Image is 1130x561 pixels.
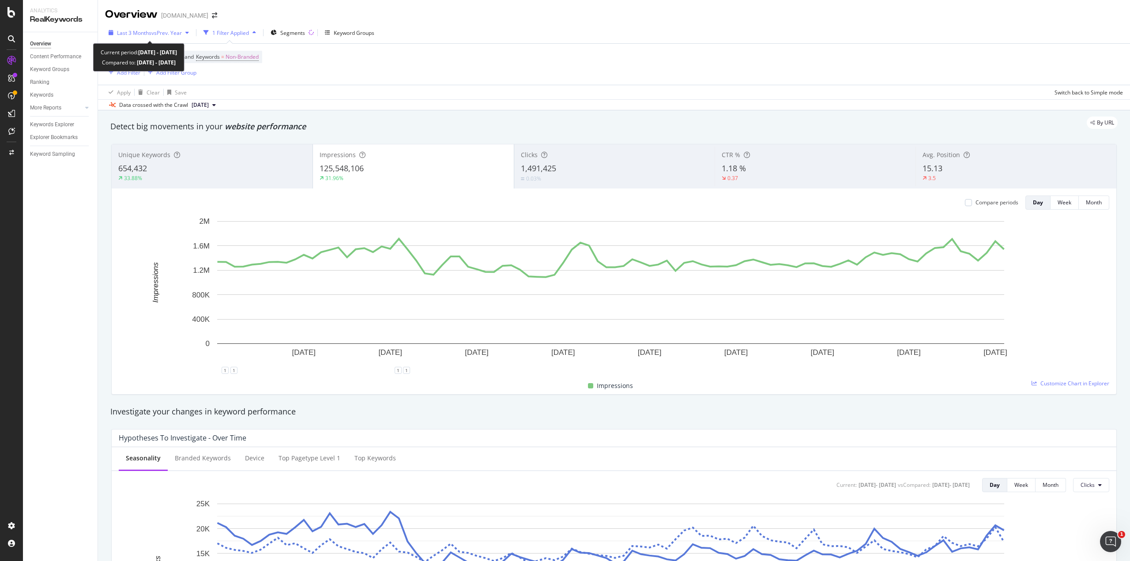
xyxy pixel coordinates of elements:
button: Last 3 MonthsvsPrev. Year [105,26,192,40]
div: [DOMAIN_NAME] [161,11,208,20]
span: Clicks [1081,481,1095,489]
text: [DATE] [465,348,489,357]
div: 1 [222,367,229,374]
text: [DATE] [897,348,921,357]
span: 1,491,425 [521,163,556,173]
button: Add Filter Group [144,67,196,78]
div: Month [1086,199,1102,206]
img: Equal [521,177,524,180]
text: Impressions [151,262,160,303]
div: Save [175,89,187,96]
div: Keyword Groups [334,29,374,37]
span: 125,548,106 [320,163,364,173]
div: Day [990,481,1000,489]
div: Keyword Sampling [30,150,75,159]
div: Current: [836,481,857,489]
div: Week [1014,481,1028,489]
div: Clear [147,89,160,96]
div: Analytics [30,7,90,15]
div: Day [1033,199,1043,206]
div: Add Filter Group [156,69,196,76]
button: Apply [105,85,131,99]
div: 0.03% [526,175,541,182]
div: Data crossed with the Crawl [119,101,188,109]
a: Content Performance [30,52,91,61]
div: legacy label [1087,117,1118,129]
span: Impressions [320,151,356,159]
iframe: Intercom live chat [1100,531,1121,552]
div: Seasonality [126,454,161,463]
text: [DATE] [292,348,316,357]
div: Add Filter [117,69,140,76]
b: [DATE] - [DATE] [138,49,177,56]
div: Top pagetype Level 1 [279,454,340,463]
button: Switch back to Simple mode [1051,85,1123,99]
button: Month [1079,196,1109,210]
div: Keywords [30,90,53,100]
a: Explorer Bookmarks [30,133,91,142]
div: [DATE] - [DATE] [859,481,896,489]
span: 1 [1118,531,1125,538]
div: Branded Keywords [175,454,231,463]
b: [DATE] - [DATE] [136,59,176,66]
div: Keywords Explorer [30,120,74,129]
text: 15K [196,550,210,558]
span: 654,432 [118,163,147,173]
text: 400K [192,315,210,324]
span: 2025 Sep. 3rd [192,101,209,109]
div: [DATE] - [DATE] [932,481,970,489]
button: Week [1007,478,1036,492]
div: Overview [30,39,51,49]
span: Non-Branded [226,51,259,63]
div: RealKeywords [30,15,90,25]
div: Ranking [30,78,49,87]
div: 1 Filter Applied [212,29,249,37]
a: Customize Chart in Explorer [1032,380,1109,387]
button: Segments [267,26,309,40]
div: Current period: [101,47,177,57]
span: Customize Chart in Explorer [1040,380,1109,387]
div: Content Performance [30,52,81,61]
button: Save [164,85,187,99]
text: 25K [196,500,210,508]
button: Day [982,478,1007,492]
text: 1.6M [193,242,210,250]
span: Avg. Position [923,151,960,159]
span: By URL [1097,120,1114,125]
button: Day [1025,196,1051,210]
div: Keyword Groups [30,65,69,74]
button: Keyword Groups [321,26,378,40]
button: 1 Filter Applied [200,26,260,40]
div: Overview [105,7,158,22]
div: 31.96% [325,174,343,182]
div: Device [245,454,264,463]
span: Segments [280,29,305,37]
text: [DATE] [724,348,748,357]
div: Compared to: [102,57,176,68]
button: Week [1051,196,1079,210]
span: Unique Keywords [118,151,170,159]
span: CTR % [722,151,740,159]
text: [DATE] [378,348,402,357]
text: 20K [196,524,210,533]
div: Switch back to Simple mode [1055,89,1123,96]
span: Last 3 Months [117,29,151,37]
text: [DATE] [983,348,1007,357]
a: Keywords [30,90,91,100]
a: Keyword Sampling [30,150,91,159]
button: Clear [135,85,160,99]
div: 1 [230,367,237,374]
div: Week [1058,199,1071,206]
div: 0.37 [727,174,738,182]
a: More Reports [30,103,83,113]
a: Overview [30,39,91,49]
div: Month [1043,481,1058,489]
span: 15.13 [923,163,942,173]
text: [DATE] [811,348,835,357]
div: 1 [403,367,410,374]
text: [DATE] [551,348,575,357]
div: 33.88% [124,174,142,182]
div: Investigate your changes in keyword performance [110,406,1118,418]
svg: A chart. [119,217,1103,370]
